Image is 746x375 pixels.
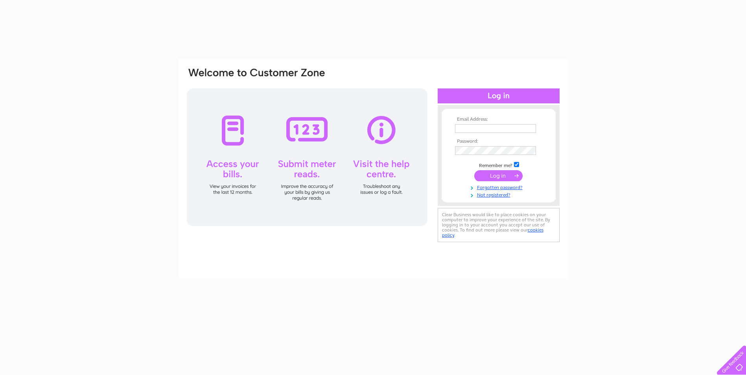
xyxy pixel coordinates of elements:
[455,183,544,191] a: Forgotten password?
[453,161,544,169] td: Remember me?
[474,170,523,181] input: Submit
[453,117,544,122] th: Email Address:
[455,191,544,198] a: Not registered?
[442,227,543,238] a: cookies policy
[438,208,560,242] div: Clear Business would like to place cookies on your computer to improve your experience of the sit...
[453,139,544,144] th: Password:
